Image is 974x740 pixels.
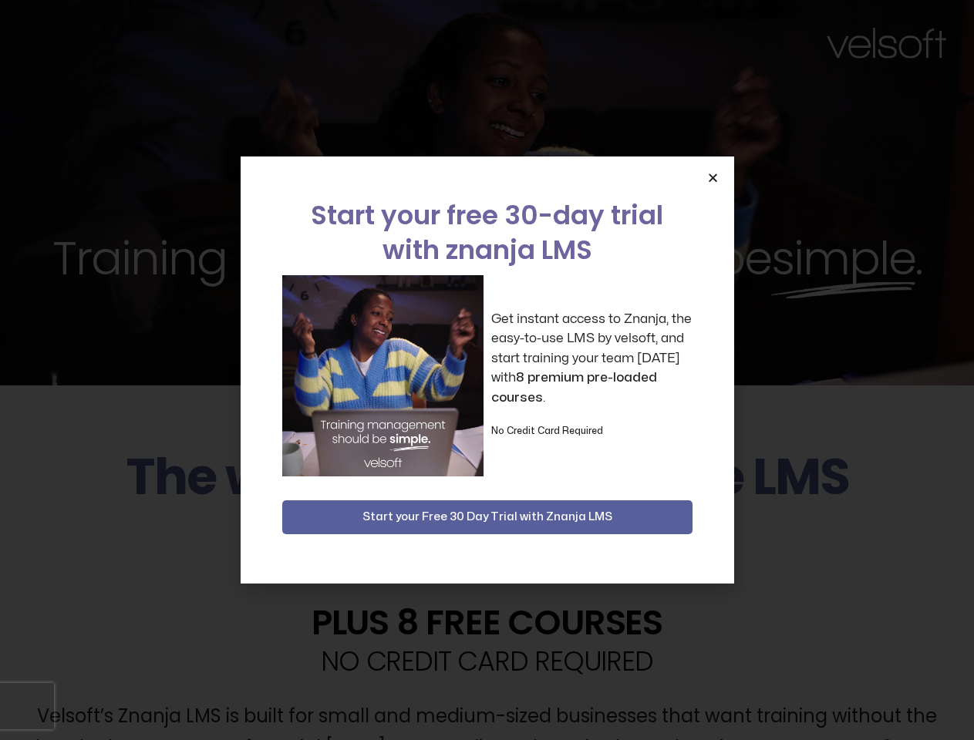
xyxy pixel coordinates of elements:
[282,198,693,267] h2: Start your free 30-day trial with znanja LMS
[491,426,603,436] strong: No Credit Card Required
[282,500,693,534] button: Start your Free 30 Day Trial with Znanja LMS
[282,275,484,476] img: a woman sitting at her laptop dancing
[491,371,657,404] strong: 8 premium pre-loaded courses
[491,309,693,408] p: Get instant access to Znanja, the easy-to-use LMS by velsoft, and start training your team [DATE]...
[707,172,719,183] a: Close
[362,508,612,526] span: Start your Free 30 Day Trial with Znanja LMS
